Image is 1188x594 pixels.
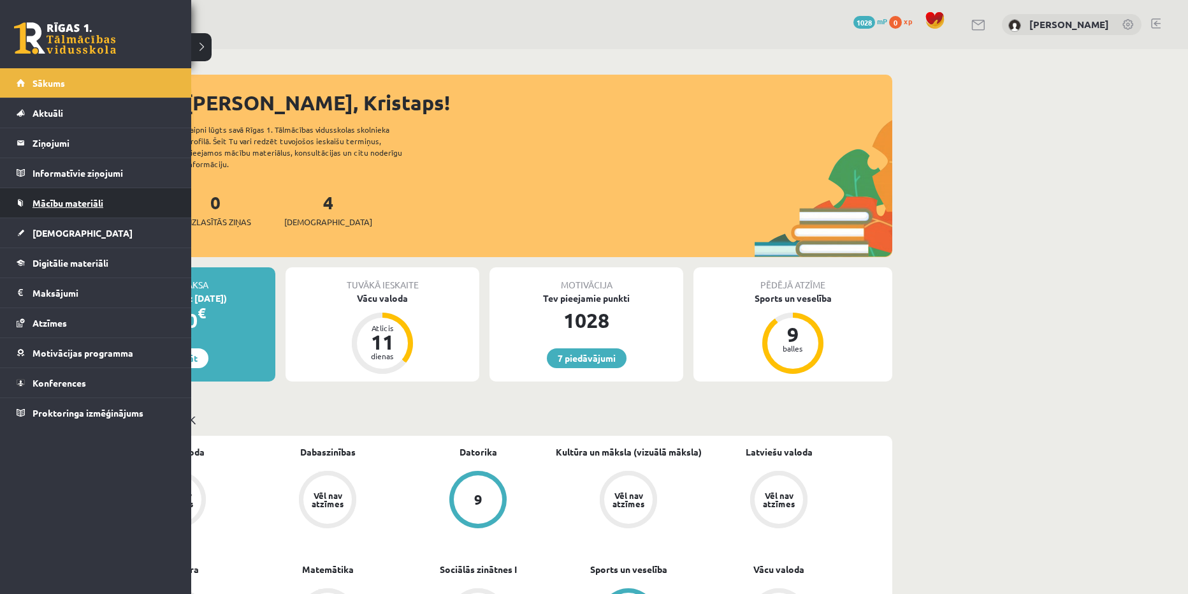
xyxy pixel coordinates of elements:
[286,292,479,376] a: Vācu valoda Atlicis 11 dienas
[185,87,892,118] div: [PERSON_NAME], Kristaps!
[252,471,403,531] a: Vēl nav atzīmes
[1008,19,1021,32] img: Kristaps Lukass
[693,292,892,305] div: Sports un veselība
[17,308,175,338] a: Atzīmes
[17,128,175,158] a: Ziņojumi
[547,348,627,368] a: 7 piedāvājumi
[17,248,175,278] a: Digitālie materiāli
[853,16,875,29] span: 1028
[556,445,702,459] a: Kultūra un māksla (vizuālā māksla)
[300,445,356,459] a: Dabaszinības
[17,98,175,128] a: Aktuāli
[889,16,918,26] a: 0 xp
[14,22,116,54] a: Rīgas 1. Tālmācības vidusskola
[693,292,892,376] a: Sports un veselība 9 balles
[17,278,175,308] a: Maksājumi
[17,218,175,248] a: [DEMOGRAPHIC_DATA]
[33,107,63,119] span: Aktuāli
[310,491,345,508] div: Vēl nav atzīmes
[611,491,646,508] div: Vēl nav atzīmes
[17,188,175,218] a: Mācību materiāli
[403,471,553,531] a: 9
[1029,18,1109,31] a: [PERSON_NAME]
[553,471,704,531] a: Vēl nav atzīmes
[440,563,517,576] a: Sociālās zinātnes I
[186,124,424,170] div: Laipni lūgts savā Rīgas 1. Tālmācības vidusskolas skolnieka profilā. Šeit Tu vari redzēt tuvojošo...
[33,278,175,308] legend: Maksājumi
[33,77,65,89] span: Sākums
[753,563,804,576] a: Vācu valoda
[82,411,887,428] p: Mācību plāns 11.b2 JK
[284,216,372,228] span: [DEMOGRAPHIC_DATA]
[590,563,667,576] a: Sports un veselība
[33,128,175,158] legend: Ziņojumi
[286,267,479,292] div: Tuvākā ieskaite
[33,377,86,389] span: Konferences
[761,491,797,508] div: Vēl nav atzīmes
[33,407,143,419] span: Proktoringa izmēģinājums
[774,345,812,352] div: balles
[363,332,402,352] div: 11
[363,352,402,360] div: dienas
[889,16,902,29] span: 0
[853,16,887,26] a: 1028 mP
[180,216,251,228] span: Neizlasītās ziņas
[489,292,683,305] div: Tev pieejamie punkti
[284,191,372,228] a: 4[DEMOGRAPHIC_DATA]
[33,347,133,359] span: Motivācijas programma
[33,197,103,209] span: Mācību materiāli
[693,267,892,292] div: Pēdējā atzīme
[489,305,683,336] div: 1028
[17,158,175,188] a: Informatīvie ziņojumi
[474,493,482,507] div: 9
[17,338,175,368] a: Motivācijas programma
[33,227,133,239] span: [DEMOGRAPHIC_DATA]
[17,398,175,427] a: Proktoringa izmēģinājums
[877,16,887,26] span: mP
[746,445,813,459] a: Latviešu valoda
[198,304,206,322] span: €
[904,16,912,26] span: xp
[774,324,812,345] div: 9
[33,158,175,188] legend: Informatīvie ziņojumi
[489,267,683,292] div: Motivācija
[460,445,497,459] a: Datorika
[33,317,67,329] span: Atzīmes
[17,68,175,98] a: Sākums
[704,471,854,531] a: Vēl nav atzīmes
[17,368,175,397] a: Konferences
[33,257,108,269] span: Digitālie materiāli
[363,324,402,332] div: Atlicis
[180,191,251,228] a: 0Neizlasītās ziņas
[302,563,354,576] a: Matemātika
[286,292,479,305] div: Vācu valoda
